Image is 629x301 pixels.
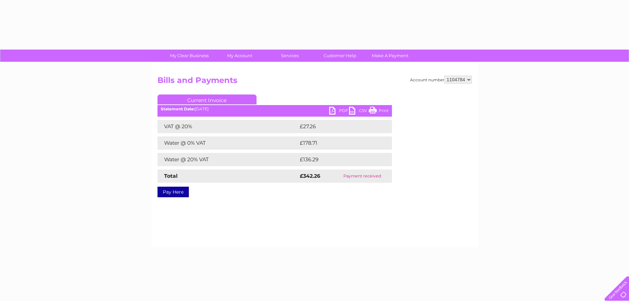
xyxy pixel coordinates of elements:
strong: Total [164,173,178,179]
td: £136.29 [298,153,380,166]
div: [DATE] [157,107,392,111]
td: £178.71 [298,136,379,150]
td: VAT @ 20% [157,120,298,133]
td: Water @ 0% VAT [157,136,298,150]
a: Make A Payment [363,50,417,62]
a: Services [262,50,317,62]
td: £27.26 [298,120,378,133]
a: My Account [212,50,267,62]
div: Account number [410,76,472,84]
b: Statement Date: [161,106,195,111]
a: PDF [329,107,349,116]
a: CSV [349,107,369,116]
a: Current Invoice [157,94,257,104]
td: Payment received [332,169,392,183]
a: Print [369,107,389,116]
td: Water @ 20% VAT [157,153,298,166]
a: Customer Help [313,50,367,62]
a: My Clear Business [162,50,217,62]
h2: Bills and Payments [157,76,472,88]
strong: £342.26 [300,173,320,179]
a: Pay Here [157,187,189,197]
